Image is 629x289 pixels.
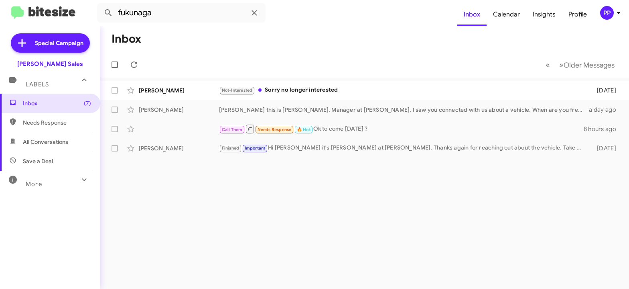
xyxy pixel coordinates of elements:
[222,127,243,132] span: Call Them
[23,99,91,107] span: Inbox
[139,86,219,94] div: [PERSON_NAME]
[139,144,219,152] div: [PERSON_NAME]
[35,39,83,47] span: Special Campaign
[11,33,90,53] a: Special Campaign
[222,146,239,151] span: Finished
[219,106,586,114] div: [PERSON_NAME] this is [PERSON_NAME], Manager at [PERSON_NAME]. I saw you connected with us about ...
[219,124,584,134] div: Ok to come [DATE] ?
[554,57,619,73] button: Next
[584,125,623,133] div: 8 hours ago
[593,6,620,20] button: PP
[457,3,487,26] a: Inbox
[23,119,91,127] span: Needs Response
[17,60,83,68] div: [PERSON_NAME] Sales
[586,86,623,94] div: [DATE]
[97,3,266,23] input: Search
[23,138,68,146] span: All Conversations
[245,146,266,151] span: Important
[559,60,564,70] span: »
[23,157,53,165] span: Save a Deal
[222,88,253,93] span: Not-Interested
[541,57,555,73] button: Previous
[258,127,292,132] span: Needs Response
[112,33,141,45] h1: Inbox
[586,106,623,114] div: a day ago
[84,99,91,107] span: (7)
[541,57,619,73] nav: Page navigation example
[546,60,550,70] span: «
[487,3,526,26] a: Calendar
[564,61,615,70] span: Older Messages
[139,106,219,114] div: [PERSON_NAME]
[586,144,623,152] div: [DATE]
[297,127,310,132] span: 🔥 Hot
[219,86,586,95] div: Sorry no longer interested
[26,81,49,88] span: Labels
[219,143,586,153] div: Hi [PERSON_NAME] it's [PERSON_NAME] at [PERSON_NAME]. Thanks again for reaching out about the veh...
[526,3,562,26] a: Insights
[600,6,614,20] div: PP
[562,3,593,26] a: Profile
[26,180,42,188] span: More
